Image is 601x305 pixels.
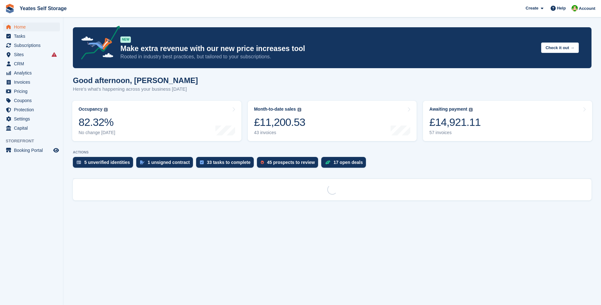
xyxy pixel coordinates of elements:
p: ACTIONS [73,150,591,154]
a: Month-to-date sales £11,200.53 43 invoices [248,101,417,141]
img: Angela Field [572,5,578,11]
div: NEW [120,36,131,43]
a: menu [3,87,60,96]
span: Home [14,23,52,31]
div: 1 unsigned contract [148,160,190,165]
span: Booking Portal [14,146,52,155]
span: Sites [14,50,52,59]
a: menu [3,50,60,59]
a: Awaiting payment £14,921.11 57 invoices [423,101,592,141]
span: Coupons [14,96,52,105]
span: Analytics [14,68,52,77]
a: 5 unverified identities [73,157,136,171]
a: 1 unsigned contract [136,157,196,171]
a: menu [3,32,60,41]
a: menu [3,146,60,155]
span: Storefront [6,138,63,144]
div: 45 prospects to review [267,160,315,165]
a: menu [3,96,60,105]
div: 82.32% [79,116,115,129]
i: Smart entry sync failures have occurred [52,52,57,57]
a: 45 prospects to review [257,157,321,171]
a: 17 open deals [321,157,369,171]
span: Create [526,5,538,11]
a: menu [3,78,60,87]
div: 57 invoices [429,130,481,135]
span: Capital [14,124,52,133]
a: menu [3,124,60,133]
img: verify_identity-adf6edd0f0f0b5bbfe63781bf79b02c33cf7c696d77639b501bdc392416b5a36.svg [77,160,81,164]
a: menu [3,68,60,77]
a: Occupancy 82.32% No change [DATE] [72,101,241,141]
div: £11,200.53 [254,116,305,129]
img: icon-info-grey-7440780725fd019a000dd9b08b2336e03edf1995a4989e88bcd33f0948082b44.svg [104,108,108,112]
span: CRM [14,59,52,68]
img: price-adjustments-announcement-icon-8257ccfd72463d97f412b2fc003d46551f7dbcb40ab6d574587a9cd5c0d94... [76,26,120,62]
div: Awaiting payment [429,107,467,112]
img: stora-icon-8386f47178a22dfd0bd8f6a31ec36ba5ce8667c1dd55bd0f319d3a0aa187defe.svg [5,4,15,13]
a: menu [3,59,60,68]
a: menu [3,41,60,50]
div: 17 open deals [334,160,363,165]
h1: Good afternoon, [PERSON_NAME] [73,76,198,85]
p: Here's what's happening across your business [DATE] [73,86,198,93]
span: Pricing [14,87,52,96]
div: No change [DATE] [79,130,115,135]
span: Subscriptions [14,41,52,50]
a: menu [3,114,60,123]
img: task-75834270c22a3079a89374b754ae025e5fb1db73e45f91037f5363f120a921f8.svg [200,160,204,164]
a: menu [3,105,60,114]
span: Account [579,5,595,12]
div: 43 invoices [254,130,305,135]
span: Protection [14,105,52,114]
button: Check it out → [541,42,579,53]
div: 33 tasks to complete [207,160,251,165]
img: icon-info-grey-7440780725fd019a000dd9b08b2336e03edf1995a4989e88bcd33f0948082b44.svg [297,108,301,112]
img: deal-1b604bf984904fb50ccaf53a9ad4b4a5d6e5aea283cecdc64d6e3604feb123c2.svg [325,160,330,165]
a: 33 tasks to complete [196,157,257,171]
span: Help [557,5,566,11]
span: Invoices [14,78,52,87]
img: icon-info-grey-7440780725fd019a000dd9b08b2336e03edf1995a4989e88bcd33f0948082b44.svg [469,108,473,112]
a: menu [3,23,60,31]
a: Preview store [52,146,60,154]
img: prospect-51fa495bee0391a8d652442698ab0144808aea92771e9ea1ae160a38d050c398.svg [261,160,264,164]
img: contract_signature_icon-13c848040528278c33f63329250d36e43548de30e8caae1d1a13099fd9432cc5.svg [140,160,144,164]
span: Tasks [14,32,52,41]
div: Month-to-date sales [254,107,296,112]
div: £14,921.11 [429,116,481,129]
a: Yeates Self Storage [17,3,69,14]
div: 5 unverified identities [84,160,130,165]
p: Rooted in industry best practices, but tailored to your subscriptions. [120,53,536,60]
p: Make extra revenue with our new price increases tool [120,44,536,53]
span: Settings [14,114,52,123]
div: Occupancy [79,107,102,112]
